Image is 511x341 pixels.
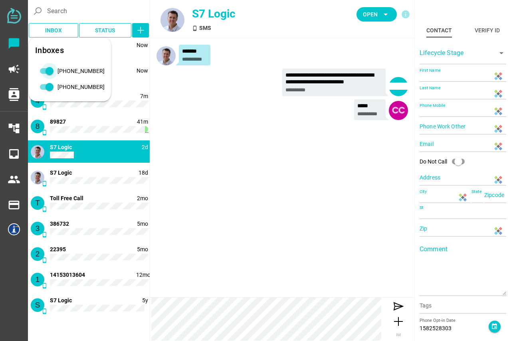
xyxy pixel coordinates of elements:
[35,63,105,79] div: 415-842-0091
[494,90,502,98] img: Sticky Password
[50,170,72,176] span: 18132101636
[45,26,62,35] span: Inbox
[42,232,48,238] i: SMS
[420,158,447,166] div: Do Not Call
[420,101,506,117] input: Phone Mobile
[420,83,506,99] input: Last Name
[420,203,506,219] input: St
[140,93,148,99] span: 1759009076
[50,144,72,150] span: 18132101636
[139,170,148,176] span: 1757443552
[137,118,148,125] span: 1759006984
[484,187,506,203] input: Zipcode
[42,257,48,263] i: SMS
[42,104,48,110] i: SMS
[420,248,506,295] textarea: Comment
[389,101,408,120] img: 63f6930f79ed996a4c32de63-30.png
[381,10,390,19] i: arrow_drop_down
[8,148,20,160] i: inbox
[50,221,69,227] span: 386732
[459,193,467,201] img: Sticky Password
[396,333,401,337] span: IM
[192,24,295,32] div: SMS
[50,195,83,201] span: 18332686658
[494,142,502,150] img: Sticky Password
[57,67,105,75] div: [PHONE_NUMBER]
[137,42,148,48] span: 1759009433
[420,170,506,185] input: Address
[50,118,66,125] span: 89827
[494,227,502,235] img: Sticky Password
[36,250,40,258] span: 2
[497,48,506,58] i: arrow_drop_down
[420,118,506,134] input: Phone Work Other
[95,26,115,35] span: Status
[57,83,105,91] div: [PHONE_NUMBER]
[35,199,40,207] span: T
[137,67,148,74] span: 1759009423
[50,297,72,304] span: 18132101636
[8,37,20,50] i: chat_bubble
[42,130,48,136] i: SMS
[401,10,410,19] i: info
[420,136,506,152] input: Email
[420,303,506,313] input: Tags
[42,206,48,212] i: SMS
[420,187,471,203] input: City
[471,187,483,203] input: State
[426,26,452,35] div: Contact
[192,26,198,31] i: SMS
[494,176,502,184] img: Sticky Password
[50,246,66,252] span: 22395
[142,297,148,304] span: 1598556979
[8,88,20,101] i: contacts
[494,107,502,115] img: Sticky Password
[8,122,20,135] i: account_tree
[8,199,20,211] i: payment
[420,317,489,324] div: Phone Opt-in Date
[42,155,48,161] i: SMS
[35,301,40,309] span: S
[36,275,40,284] span: 1
[491,323,498,330] i: event
[494,125,502,133] img: Sticky Password
[420,221,506,237] input: Zip
[420,324,489,333] div: 1582528303
[36,122,40,130] span: 8
[137,221,148,227] span: 1745452754
[8,63,20,75] i: campaign
[36,224,40,233] span: 3
[136,272,151,278] span: 1727978136
[475,26,500,35] div: Verify ID
[192,6,295,22] div: S7 Logic
[42,283,48,289] i: SMS
[42,308,48,314] i: SMS
[137,246,148,252] span: 1745269277
[79,23,132,37] button: Status
[35,44,105,57] div: Inboxes
[42,181,48,187] i: SMS
[7,8,21,24] img: svg+xml;base64,PD94bWwgdmVyc2lvbj0iMS4wIiBlbmNvZGluZz0iVVRGLTgiPz4KPHN2ZyB2ZXJzaW9uPSIxLjEiIHZpZX...
[420,66,506,82] input: First Name
[8,223,20,235] img: 5e5013c4774eeba51c753a8a-30.png
[50,272,85,278] span: 14153013604
[29,23,78,37] button: Inbox
[494,72,502,80] img: Sticky Password
[357,7,397,22] button: Open
[142,144,148,150] span: 1758831081
[420,154,469,170] div: Do Not Call
[35,79,105,95] div: 510-894-0402
[363,10,378,19] span: Open
[137,195,148,201] span: 1754010080
[8,173,20,186] i: people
